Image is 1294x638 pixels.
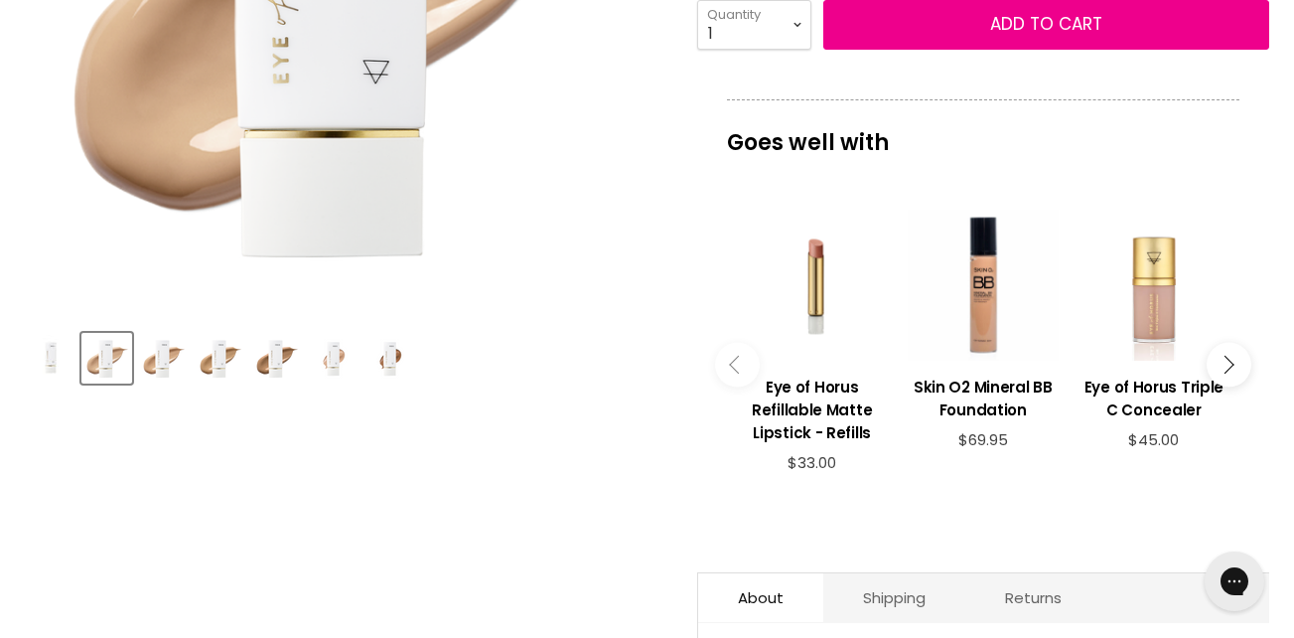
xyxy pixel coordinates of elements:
a: About [698,573,823,622]
img: Eye Of Horus Second Skin Foundation [197,335,243,382]
button: Eye Of Horus Second Skin Foundation [195,333,245,384]
h3: Skin O2 Mineral BB Foundation [908,376,1059,421]
a: View product:Skin O2 Mineral BB Foundation [908,361,1059,431]
button: Eye Of Horus Second Skin Foundation [364,333,415,384]
h3: Eye of Horus Triple C Concealer [1078,376,1229,421]
p: Goes well with [727,99,1239,165]
a: Shipping [823,573,965,622]
button: Eye Of Horus Second Skin Foundation [81,333,132,384]
span: $33.00 [788,452,836,473]
h3: Eye of Horus Refillable Matte Lipstick - Refills [737,376,888,444]
a: View product:Eye of Horus Refillable Matte Lipstick - Refills [737,361,888,454]
img: Eye Of Horus Second Skin Foundation [27,335,73,382]
img: Eye Of Horus Second Skin Foundation [366,335,413,382]
div: Product thumbnails [22,327,668,384]
img: Eye Of Horus Second Skin Foundation [310,335,357,382]
span: Add to cart [990,12,1102,36]
button: Eye Of Horus Second Skin Foundation [138,333,189,384]
a: Returns [965,573,1101,622]
button: Eye Of Horus Second Skin Foundation [251,333,302,384]
img: Eye Of Horus Second Skin Foundation [83,335,130,382]
button: Eye Of Horus Second Skin Foundation [308,333,359,384]
img: Eye Of Horus Second Skin Foundation [253,335,300,382]
span: $69.95 [958,429,1008,450]
button: Eye Of Horus Second Skin Foundation [25,333,75,384]
span: $45.00 [1128,429,1179,450]
iframe: Gorgias live chat messenger [1195,545,1274,618]
a: View product:Eye of Horus Triple C Concealer [1078,361,1229,431]
img: Eye Of Horus Second Skin Foundation [140,335,187,382]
